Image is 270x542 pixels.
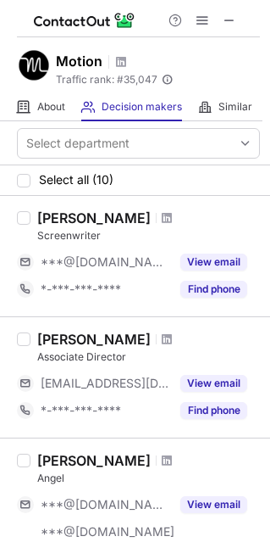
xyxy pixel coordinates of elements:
h1: Motion [56,51,102,71]
button: Reveal Button [180,281,247,298]
img: ContactOut v5.3.10 [34,10,135,31]
div: Screenwriter [37,228,260,243]
span: Similar [218,100,252,114]
div: Associate Director [37,349,260,365]
button: Reveal Button [180,375,247,392]
span: ***@[DOMAIN_NAME] [41,254,170,270]
div: [PERSON_NAME] [37,331,151,348]
span: ***@[DOMAIN_NAME] [41,497,170,512]
button: Reveal Button [180,254,247,271]
button: Reveal Button [180,402,247,419]
div: Angel [37,471,260,486]
div: [PERSON_NAME] [37,452,151,469]
span: Decision makers [102,100,182,114]
span: Traffic rank: # 35,047 [56,74,157,86]
span: ***@[DOMAIN_NAME] [41,524,174,539]
div: Select department [26,135,129,152]
span: [EMAIL_ADDRESS][DOMAIN_NAME] [41,376,170,391]
img: 868442cf1dd55a817a98e0f5d28ed1f5 [17,48,51,82]
span: Select all (10) [39,173,113,187]
span: About [37,100,65,114]
div: [PERSON_NAME] [37,210,151,226]
button: Reveal Button [180,496,247,513]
